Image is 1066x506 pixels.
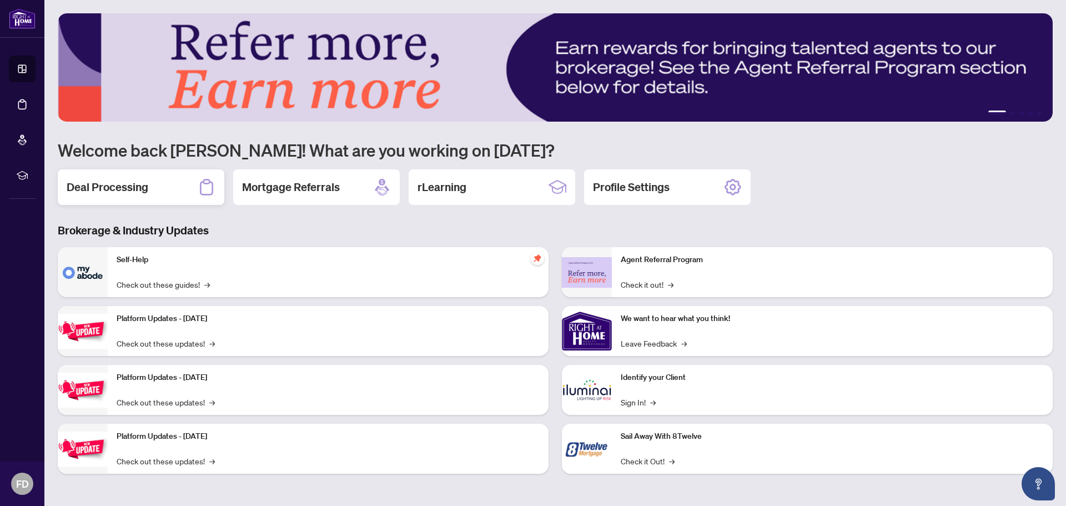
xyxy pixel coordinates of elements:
img: Agent Referral Program [562,257,612,288]
span: FD [16,476,29,492]
span: → [209,396,215,408]
img: Identify your Client [562,365,612,415]
a: Check it out!→ [621,278,673,290]
span: → [204,278,210,290]
img: Platform Updates - July 8, 2025 [58,373,108,408]
button: 5 [1037,111,1042,115]
img: Self-Help [58,247,108,297]
span: → [209,455,215,467]
a: Check out these updates!→ [117,396,215,408]
p: Platform Updates - [DATE] [117,313,540,325]
h2: rLearning [418,179,466,195]
a: Sign In!→ [621,396,656,408]
button: 1 [988,111,1006,115]
p: We want to hear what you think! [621,313,1044,325]
span: → [668,278,673,290]
img: Sail Away With 8Twelve [562,424,612,474]
h1: Welcome back [PERSON_NAME]! What are you working on [DATE]? [58,139,1053,161]
p: Platform Updates - [DATE] [117,430,540,443]
p: Identify your Client [621,372,1044,384]
span: pushpin [531,252,544,265]
a: Check out these guides!→ [117,278,210,290]
p: Platform Updates - [DATE] [117,372,540,384]
h2: Profile Settings [593,179,670,195]
a: Check out these updates!→ [117,455,215,467]
button: 3 [1019,111,1024,115]
a: Check out these updates!→ [117,337,215,349]
span: → [650,396,656,408]
img: Platform Updates - July 21, 2025 [58,314,108,349]
img: logo [9,8,36,29]
a: Check it Out!→ [621,455,675,467]
p: Agent Referral Program [621,254,1044,266]
h2: Mortgage Referrals [242,179,340,195]
p: Self-Help [117,254,540,266]
span: → [681,337,687,349]
img: We want to hear what you think! [562,306,612,356]
a: Leave Feedback→ [621,337,687,349]
button: Open asap [1022,467,1055,500]
h3: Brokerage & Industry Updates [58,223,1053,238]
button: 4 [1028,111,1033,115]
img: Platform Updates - June 23, 2025 [58,432,108,467]
button: 2 [1010,111,1015,115]
h2: Deal Processing [67,179,148,195]
img: Slide 0 [58,13,1053,122]
p: Sail Away With 8Twelve [621,430,1044,443]
span: → [669,455,675,467]
span: → [209,337,215,349]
